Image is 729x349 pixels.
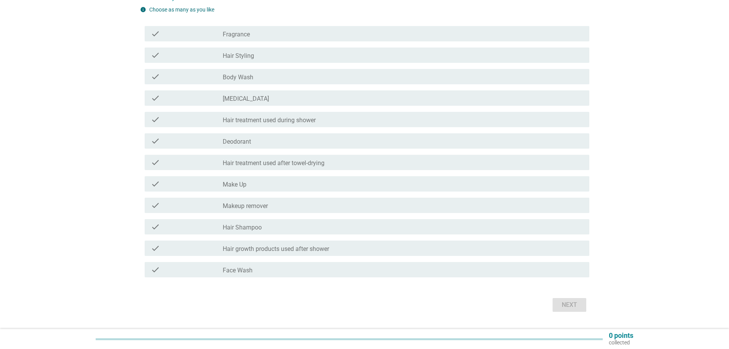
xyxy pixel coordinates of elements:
i: check [151,29,160,38]
p: collected [609,339,633,346]
i: check [151,93,160,103]
label: Face Wash [223,267,253,274]
i: check [151,158,160,167]
label: Hair treatment used after towel-drying [223,159,325,167]
i: check [151,51,160,60]
label: Fragrance [223,31,250,38]
label: Hair growth products used after shower [223,245,329,253]
label: Makeup remover [223,202,268,210]
i: check [151,222,160,231]
i: info [140,7,146,13]
i: check [151,179,160,188]
label: Hair treatment used during shower [223,116,316,124]
i: check [151,115,160,124]
i: check [151,244,160,253]
label: Body Wash [223,74,253,81]
i: check [151,72,160,81]
label: Make Up [223,181,246,188]
label: [MEDICAL_DATA] [223,95,269,103]
i: check [151,136,160,146]
label: Hair Styling [223,52,254,60]
label: Choose as many as you like [149,7,214,13]
i: check [151,265,160,274]
p: 0 points [609,332,633,339]
label: Deodorant [223,138,251,146]
i: check [151,201,160,210]
label: Hair Shampoo [223,224,262,231]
